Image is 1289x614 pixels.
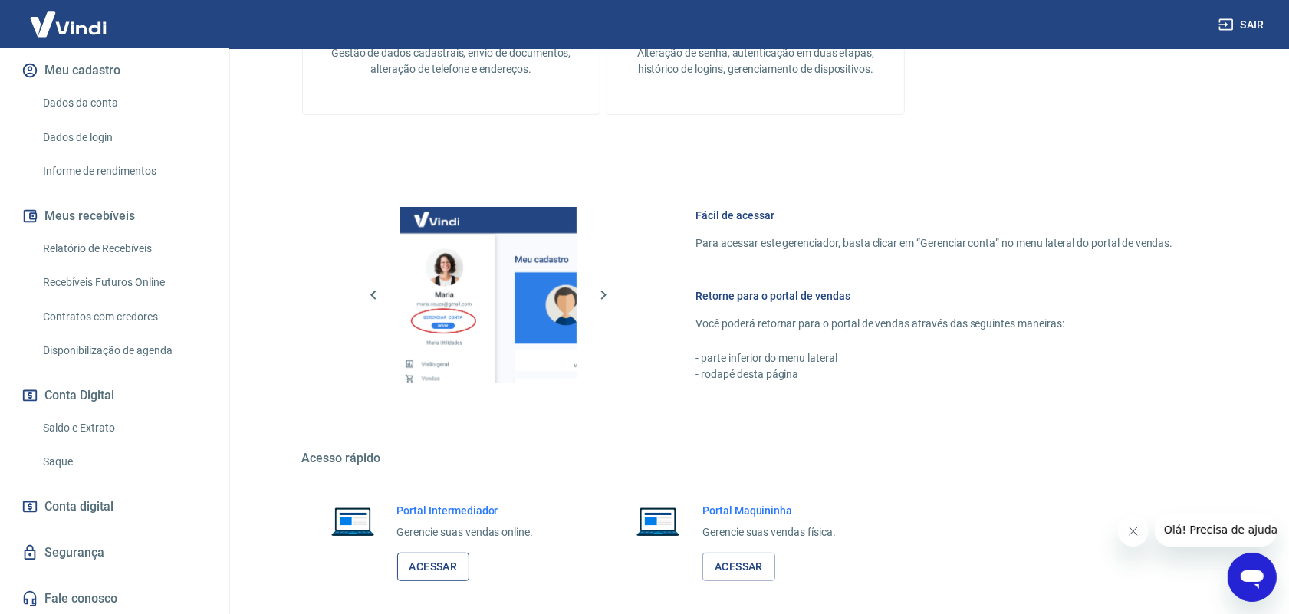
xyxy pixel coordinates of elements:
[1155,513,1277,547] iframe: Mensagem da empresa
[37,233,211,264] a: Relatório de Recebíveis
[696,288,1173,304] h6: Retorne para o portal de vendas
[702,503,836,518] h6: Portal Maquininha
[302,451,1210,466] h5: Acesso rápido
[397,503,534,518] h6: Portal Intermediador
[696,208,1173,223] h6: Fácil de acessar
[321,503,385,540] img: Imagem de um notebook aberto
[327,45,575,77] p: Gestão de dados cadastrais, envio de documentos, alteração de telefone e endereços.
[1228,553,1277,602] iframe: Botão para abrir a janela de mensagens
[9,11,129,23] span: Olá! Precisa de ajuda?
[18,379,211,412] button: Conta Digital
[37,122,211,153] a: Dados de login
[18,54,211,87] button: Meu cadastro
[44,496,113,517] span: Conta digital
[696,366,1173,383] p: - rodapé desta página
[702,524,836,540] p: Gerencie suas vendas física.
[18,536,211,570] a: Segurança
[696,316,1173,332] p: Você poderá retornar para o portal de vendas através das seguintes maneiras:
[702,553,775,581] a: Acessar
[397,524,534,540] p: Gerencie suas vendas online.
[37,446,211,478] a: Saque
[626,503,690,540] img: Imagem de um notebook aberto
[37,267,211,298] a: Recebíveis Futuros Online
[632,45,880,77] p: Alteração de senha, autenticação em duas etapas, histórico de logins, gerenciamento de dispositivos.
[37,87,211,119] a: Dados da conta
[37,412,211,444] a: Saldo e Extrato
[397,553,470,581] a: Acessar
[696,235,1173,251] p: Para acessar este gerenciador, basta clicar em “Gerenciar conta” no menu lateral do portal de ven...
[1118,516,1149,547] iframe: Fechar mensagem
[37,156,211,187] a: Informe de rendimentos
[18,199,211,233] button: Meus recebíveis
[37,335,211,366] a: Disponibilização de agenda
[400,207,577,383] img: Imagem da dashboard mostrando o botão de gerenciar conta na sidebar no lado esquerdo
[18,490,211,524] a: Conta digital
[18,1,118,48] img: Vindi
[696,350,1173,366] p: - parte inferior do menu lateral
[37,301,211,333] a: Contratos com credores
[1215,11,1271,39] button: Sair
